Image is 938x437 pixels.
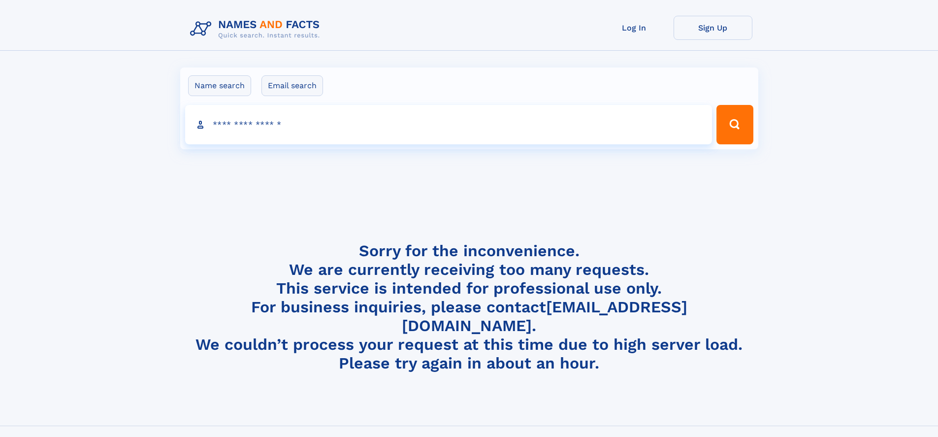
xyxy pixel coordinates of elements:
[185,105,712,144] input: search input
[186,241,752,373] h4: Sorry for the inconvenience. We are currently receiving too many requests. This service is intend...
[716,105,753,144] button: Search Button
[674,16,752,40] a: Sign Up
[402,298,687,335] a: [EMAIL_ADDRESS][DOMAIN_NAME]
[188,75,251,96] label: Name search
[595,16,674,40] a: Log In
[186,16,328,42] img: Logo Names and Facts
[261,75,323,96] label: Email search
